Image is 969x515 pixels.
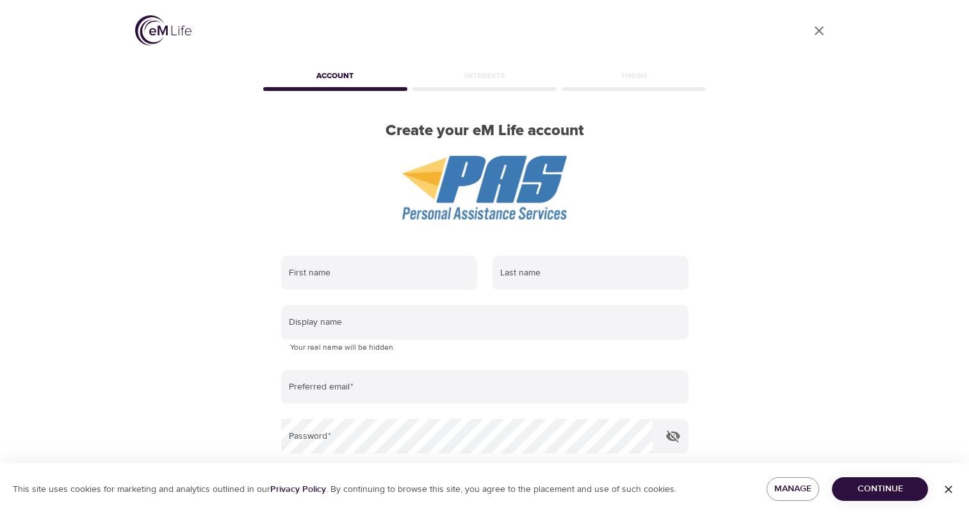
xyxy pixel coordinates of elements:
img: PAS%20logo.png [402,156,567,220]
span: Manage [777,481,810,497]
span: Continue [842,481,918,497]
img: logo [135,15,191,45]
button: Continue [832,477,928,501]
a: Privacy Policy [270,484,326,495]
a: close [804,15,835,46]
button: Manage [767,477,820,501]
p: Your real name will be hidden. [290,341,680,354]
h2: Create your eM Life account [261,122,709,140]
